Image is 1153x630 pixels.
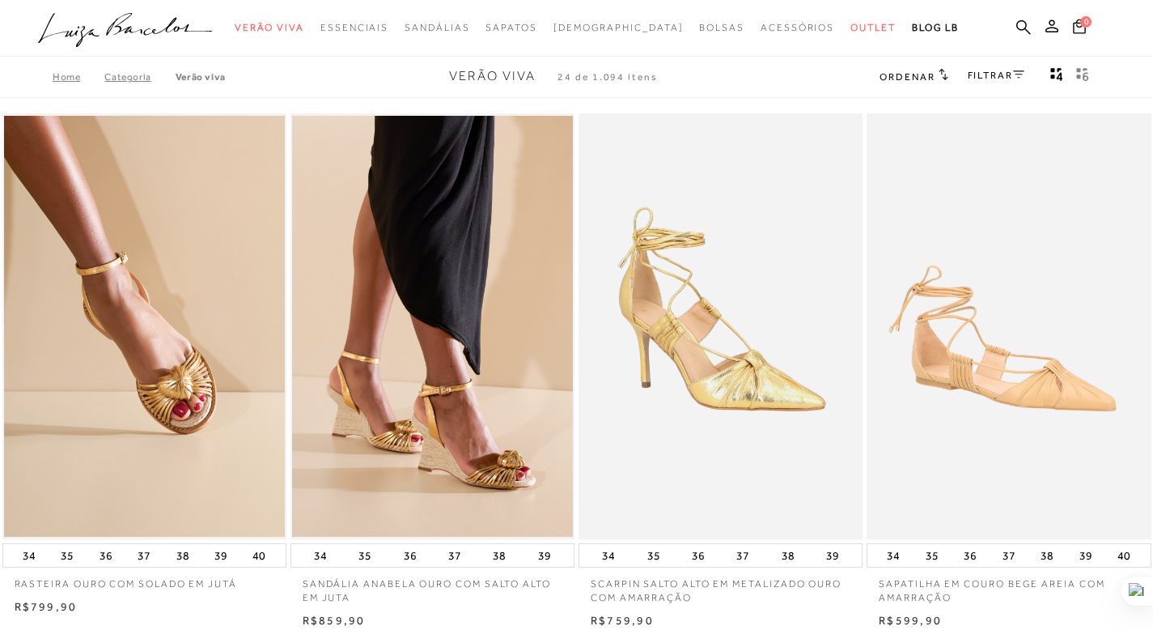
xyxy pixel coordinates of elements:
a: RASTEIRA OURO COM SOLADO EM JUTÁ [2,568,286,591]
button: 39 [210,544,232,567]
button: 39 [821,544,844,567]
button: 38 [777,544,799,567]
a: RASTEIRA OURO COM SOLADO EM JUTÁ RASTEIRA OURO COM SOLADO EM JUTÁ [4,116,285,538]
button: 38 [488,544,511,567]
button: 0 [1068,18,1091,40]
button: Mostrar 4 produtos por linha [1045,66,1068,87]
a: Verão Viva [176,71,226,83]
span: R$759,90 [591,614,654,627]
span: Verão Viva [449,69,536,83]
button: 35 [354,544,376,567]
a: Categoria [104,71,175,83]
a: SCARPIN SALTO ALTO EM METALIZADO OURO COM AMARRAÇÃO SCARPIN SALTO ALTO EM METALIZADO OURO COM AMA... [580,116,861,538]
a: BLOG LB [912,13,959,43]
span: Sapatos [485,22,536,33]
button: 35 [56,544,78,567]
button: 36 [399,544,422,567]
span: Ordenar [880,71,935,83]
a: categoryNavScreenReaderText [405,13,469,43]
a: categoryNavScreenReaderText [850,13,896,43]
a: SANDÁLIA ANABELA OURO COM SALTO ALTO EM JUTA [290,568,574,605]
button: 36 [687,544,710,567]
button: 36 [95,544,117,567]
img: SCARPIN SALTO ALTO EM METALIZADO OURO COM AMARRAÇÃO [580,116,861,538]
span: Essenciais [320,22,388,33]
a: categoryNavScreenReaderText [320,13,388,43]
button: 37 [998,544,1020,567]
a: SAPATILHA EM COURO BEGE AREIA COM AMARRAÇÃO [867,568,1151,605]
button: 40 [1113,544,1135,567]
button: 34 [882,544,905,567]
a: FILTRAR [968,70,1024,81]
span: BLOG LB [912,22,959,33]
a: noSubCategoriesText [553,13,684,43]
a: categoryNavScreenReaderText [235,13,304,43]
button: 37 [731,544,754,567]
button: gridText6Desc [1071,66,1094,87]
a: categoryNavScreenReaderText [699,13,744,43]
span: R$799,90 [15,600,78,613]
button: 38 [1036,544,1058,567]
span: R$859,90 [303,614,366,627]
span: Outlet [850,22,896,33]
a: SCARPIN SALTO ALTO EM METALIZADO OURO COM AMARRAÇÃO [579,568,863,605]
a: SAPATILHA EM COURO BEGE AREIA COM AMARRAÇÃO SAPATILHA EM COURO BEGE AREIA COM AMARRAÇÃO [868,116,1149,538]
button: 40 [248,544,270,567]
button: 34 [18,544,40,567]
button: 35 [921,544,943,567]
span: Bolsas [699,22,744,33]
button: 37 [133,544,155,567]
span: 0 [1080,16,1092,28]
button: 34 [309,544,332,567]
button: 34 [597,544,620,567]
span: R$599,90 [879,614,942,627]
a: categoryNavScreenReaderText [761,13,834,43]
span: Verão Viva [235,22,304,33]
button: 39 [1075,544,1097,567]
span: Sandálias [405,22,469,33]
span: Acessórios [761,22,834,33]
button: 35 [642,544,665,567]
span: 24 de 1.094 itens [557,71,658,83]
img: SAPATILHA EM COURO BEGE AREIA COM AMARRAÇÃO [868,116,1149,538]
a: Home [53,71,104,83]
a: categoryNavScreenReaderText [485,13,536,43]
button: 37 [443,544,466,567]
a: SANDÁLIA ANABELA OURO COM SALTO ALTO EM JUTA SANDÁLIA ANABELA OURO COM SALTO ALTO EM JUTA [292,116,573,538]
span: [DEMOGRAPHIC_DATA] [553,22,684,33]
button: 36 [959,544,981,567]
button: 39 [533,544,556,567]
img: RASTEIRA OURO COM SOLADO EM JUTÁ [4,116,285,538]
button: 38 [172,544,194,567]
img: SANDÁLIA ANABELA OURO COM SALTO ALTO EM JUTA [292,116,573,538]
